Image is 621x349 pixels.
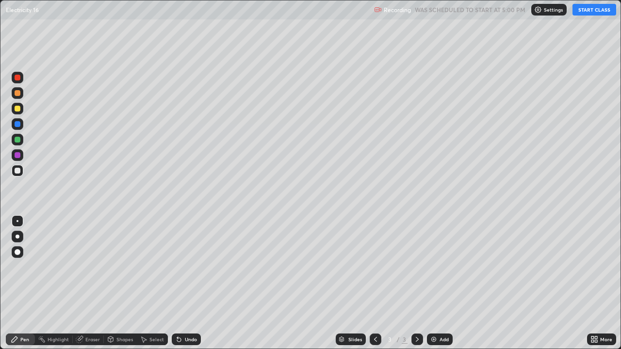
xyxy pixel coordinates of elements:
p: Settings [544,7,563,12]
div: Eraser [85,337,100,342]
button: START CLASS [572,4,616,16]
img: recording.375f2c34.svg [374,6,382,14]
div: Add [440,337,449,342]
div: Pen [20,337,29,342]
div: 3 [402,335,408,344]
div: More [600,337,612,342]
div: / [397,336,400,342]
div: Highlight [48,337,69,342]
div: Shapes [116,337,133,342]
div: Undo [185,337,197,342]
div: 3 [385,336,395,342]
img: class-settings-icons [534,6,542,14]
img: add-slide-button [430,335,438,343]
h5: WAS SCHEDULED TO START AT 5:00 PM [415,5,525,14]
div: Select [149,337,164,342]
p: Recording [384,6,411,14]
div: Slides [348,337,362,342]
p: Electricity 16 [6,6,39,14]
